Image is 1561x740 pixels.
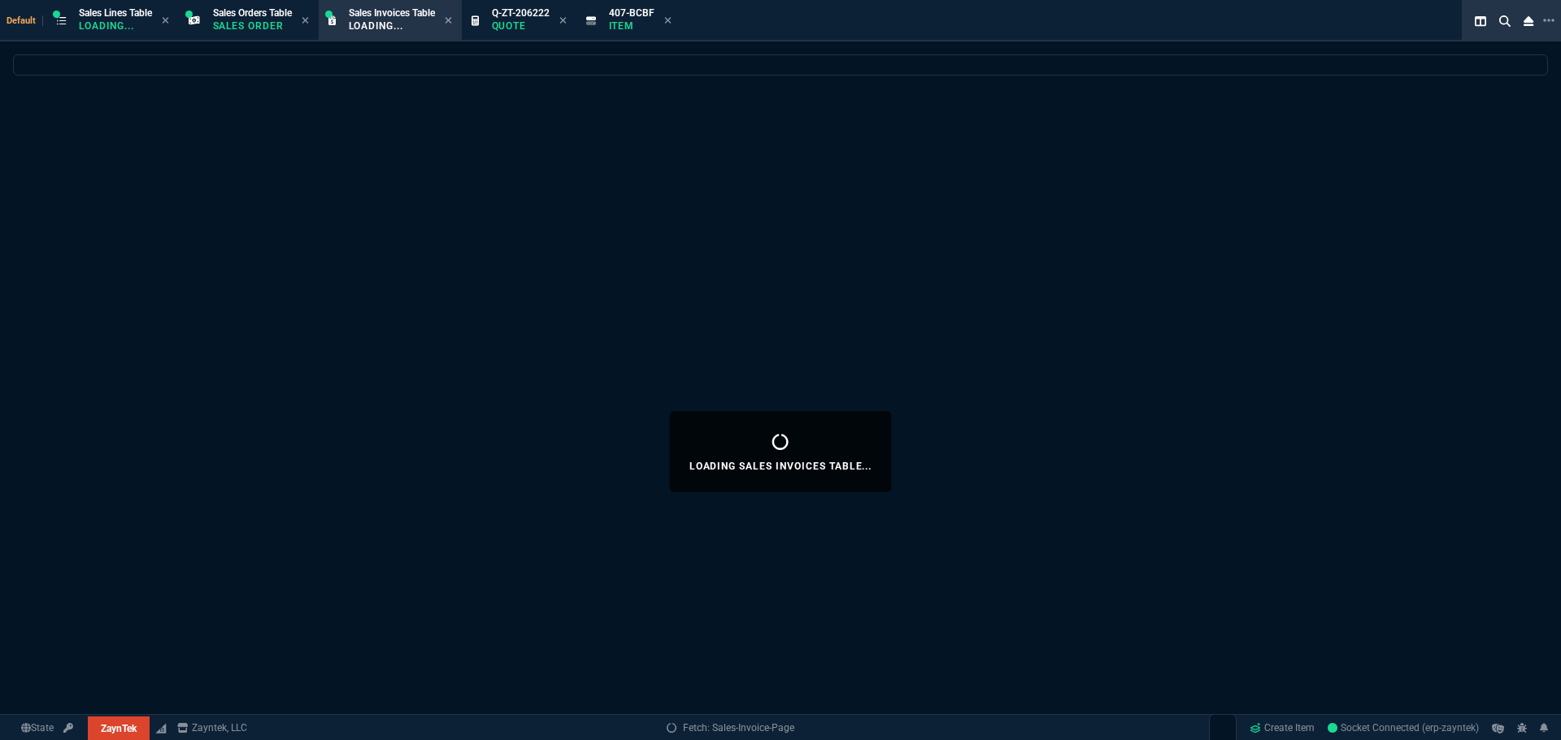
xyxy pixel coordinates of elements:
nx-icon: Search [1493,11,1517,31]
p: Loading... [79,19,152,32]
p: Item [609,19,654,32]
nx-icon: Split Panels [1468,11,1493,31]
p: Loading Sales Invoices Table... [689,460,872,473]
nx-icon: Close Tab [559,15,567,28]
nx-icon: Close Tab [664,15,672,28]
a: msbcCompanyName [172,721,252,735]
span: Socket Connected (erp-zayntek) [1328,722,1479,734]
span: Default [7,15,43,26]
p: Sales Order [213,19,292,32]
span: Q-ZT-206222 [492,7,550,19]
span: Sales Invoices Table [349,7,435,19]
span: Sales Orders Table [213,7,292,19]
nx-icon: Open New Tab [1543,13,1554,28]
a: Fetch: Sales-Invoice-Page [667,721,794,735]
p: Quote [492,19,550,32]
span: 407-BCBF [609,7,654,19]
a: API TOKEN [59,721,78,735]
a: Create Item [1243,716,1321,740]
p: Loading... [349,19,430,32]
nx-icon: Close Tab [162,15,169,28]
nx-icon: Close Tab [302,15,309,28]
a: Global State [16,721,59,735]
a: FHU-IzderbD1VkQGAAFY [1328,721,1479,735]
nx-icon: Close Tab [445,15,452,28]
nx-icon: Close Workbench [1517,11,1540,31]
span: Sales Lines Table [79,7,152,19]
